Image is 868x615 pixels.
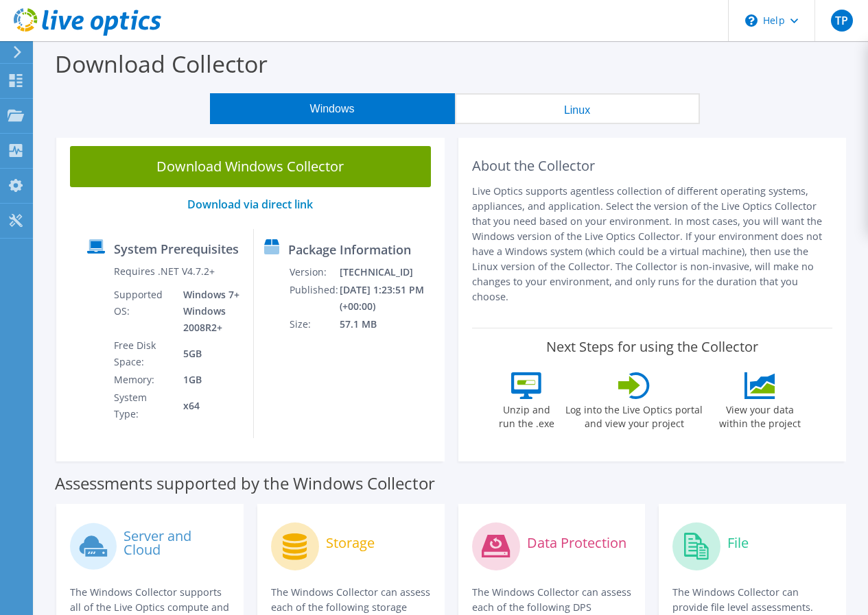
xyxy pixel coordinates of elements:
[710,399,809,431] label: View your data within the project
[187,197,313,212] a: Download via direct link
[70,146,431,187] a: Download Windows Collector
[173,371,242,389] td: 1GB
[745,14,758,27] svg: \n
[472,184,833,304] p: Live Optics supports agentless collection of different operating systems, appliances, and applica...
[289,281,339,315] td: Published:
[455,93,700,124] button: Linux
[546,339,758,355] label: Next Steps for using the Collector
[113,389,174,423] td: System Type:
[831,10,853,32] span: TP
[113,337,174,371] td: Free Disk Space:
[339,263,438,281] td: [TECHNICAL_ID]
[326,536,375,550] label: Storage
[55,477,435,490] label: Assessments supported by the Windows Collector
[727,536,749,550] label: File
[288,243,411,256] label: Package Information
[565,399,703,431] label: Log into the Live Optics portal and view your project
[114,265,215,278] label: Requires .NET V4.7.2+
[173,286,242,337] td: Windows 7+ Windows 2008R2+
[114,242,239,256] label: System Prerequisites
[113,286,174,337] td: Supported OS:
[173,389,242,423] td: x64
[124,529,229,557] label: Server and Cloud
[173,337,242,371] td: 5GB
[55,48,268,80] label: Download Collector
[339,315,438,333] td: 57.1 MB
[289,263,339,281] td: Version:
[672,585,832,615] p: The Windows Collector can provide file level assessments.
[339,281,438,315] td: [DATE] 1:23:51 PM (+00:00)
[472,158,833,174] h2: About the Collector
[210,93,455,124] button: Windows
[113,371,174,389] td: Memory:
[289,315,339,333] td: Size:
[495,399,558,431] label: Unzip and run the .exe
[527,536,626,550] label: Data Protection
